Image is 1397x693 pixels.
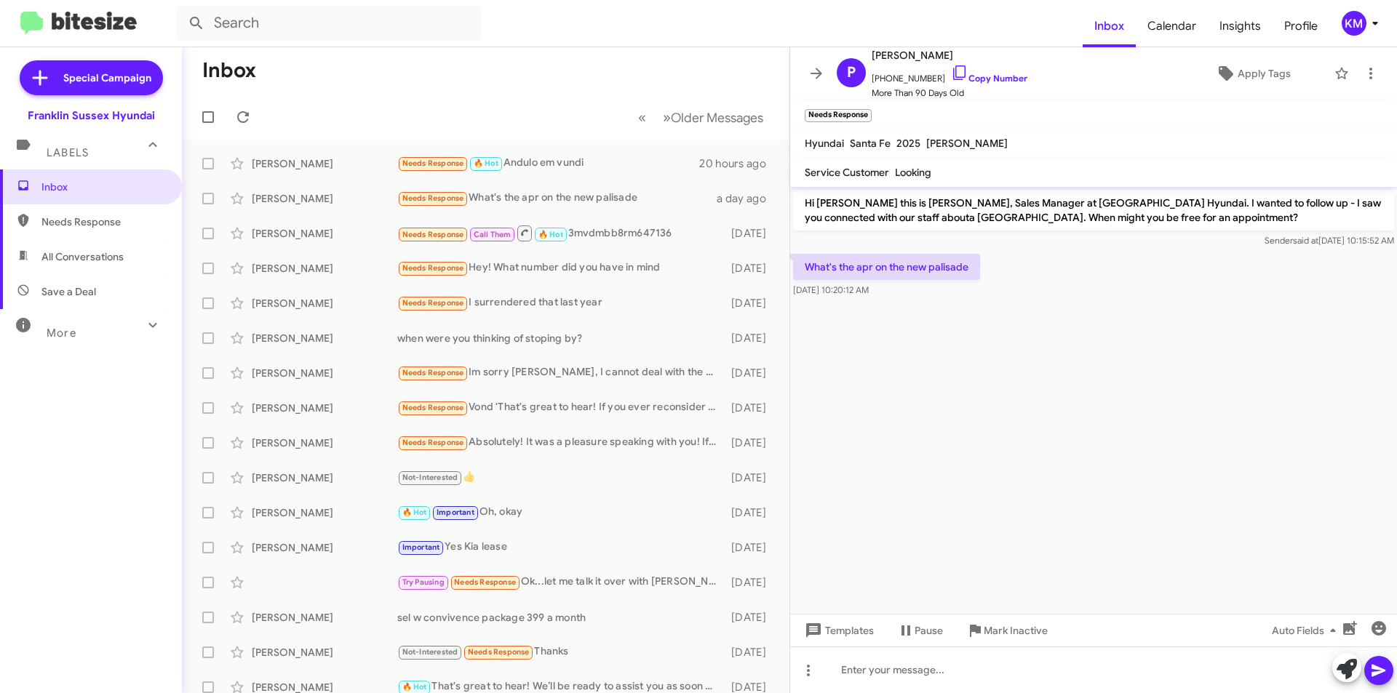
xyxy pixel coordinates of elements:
span: P [847,61,856,84]
span: Needs Response [402,193,464,203]
span: Needs Response [402,159,464,168]
a: Profile [1273,5,1329,47]
div: [PERSON_NAME] [252,540,397,555]
p: Hi [PERSON_NAME] this is [PERSON_NAME], Sales Manager at [GEOGRAPHIC_DATA] Hyundai. I wanted to f... [793,190,1394,231]
div: [DATE] [724,226,778,241]
span: 2025 [896,137,920,150]
span: Pause [915,617,943,644]
div: 20 hours ago [699,156,778,171]
input: Search [176,6,482,41]
button: KM [1329,11,1381,36]
span: Older Messages [671,110,763,126]
span: » [663,108,671,127]
button: Auto Fields [1260,617,1353,644]
div: Thanks [397,644,724,660]
span: Needs Response [41,215,165,229]
span: Inbox [41,180,165,194]
small: Needs Response [805,109,872,122]
div: [DATE] [724,261,778,276]
span: Special Campaign [63,71,151,85]
div: a day ago [717,191,778,206]
span: Save a Deal [41,284,96,299]
div: Vond 'That's great to hear! If you ever reconsider or have any questions about your car, feel fre... [397,399,724,416]
span: More Than 90 Days Old [872,86,1027,100]
div: [PERSON_NAME] [252,401,397,415]
div: [PERSON_NAME] [252,156,397,171]
div: [DATE] [724,645,778,660]
div: Andulo em vundi [397,155,699,172]
span: Important [402,542,440,552]
span: Mark Inactive [984,617,1048,644]
div: [DATE] [724,540,778,555]
div: [PERSON_NAME] [252,436,397,450]
button: Mark Inactive [955,617,1059,644]
span: Inbox [1083,5,1136,47]
div: [PERSON_NAME] [252,470,397,485]
a: Special Campaign [20,60,163,95]
button: Next [654,103,772,132]
a: Insights [1208,5,1273,47]
span: Service Customer [805,166,889,179]
div: Oh, okay [397,504,724,521]
span: Call Them [474,230,512,239]
div: Absolutely! It was a pleasure speaking with you! If all goes well my generally frugal nephew will... [397,434,724,451]
span: Hyundai [805,137,844,150]
div: Yes Kia lease [397,539,724,556]
span: Auto Fields [1272,617,1342,644]
div: KM [1342,11,1366,36]
div: [PERSON_NAME] [252,645,397,660]
div: I surrendered that last year [397,295,724,311]
div: [PERSON_NAME] [252,331,397,345]
button: Pause [885,617,955,644]
div: Hey! What number did you have in mind [397,260,724,276]
span: Sender [DATE] 10:15:52 AM [1265,235,1394,246]
span: All Conversations [41,249,124,264]
div: when were you thinking of stoping by? [397,331,724,345]
div: [PERSON_NAME] [252,226,397,241]
span: Needs Response [402,263,464,273]
div: 👍 [397,469,724,486]
span: Labels [47,146,89,159]
span: [DATE] 10:20:12 AM [793,284,869,295]
span: Needs Response [402,368,464,377]
span: « [638,108,646,127]
span: Calendar [1136,5,1208,47]
a: Copy Number [951,73,1027,84]
span: Not-Interested [402,473,458,482]
span: Needs Response [468,647,530,657]
div: [DATE] [724,505,778,520]
div: [DATE] [724,401,778,415]
div: [PERSON_NAME] [252,191,397,206]
span: Not-Interested [402,647,458,657]
div: [DATE] [724,575,778,590]
span: Looking [895,166,931,179]
span: Try Pausing [402,577,445,587]
span: More [47,327,76,340]
div: 3mvdmbb8rm647136 [397,224,724,242]
button: Apply Tags [1178,60,1327,87]
button: Previous [629,103,655,132]
span: Santa Fe [850,137,891,150]
div: What's the apr on the new palisade [397,190,717,207]
span: [PHONE_NUMBER] [872,64,1027,86]
nav: Page navigation example [630,103,772,132]
div: [PERSON_NAME] [252,610,397,625]
div: Im sorry [PERSON_NAME], I cannot deal with the car right now. I just had a sudden death in my fam... [397,364,724,381]
span: Needs Response [402,230,464,239]
div: [PERSON_NAME] [252,505,397,520]
div: [DATE] [724,296,778,311]
span: [PERSON_NAME] [926,137,1008,150]
div: [DATE] [724,470,778,485]
div: [PERSON_NAME] [252,366,397,380]
div: sel w convivence package 399 a month [397,610,724,625]
div: [DATE] [724,331,778,345]
span: Apply Tags [1238,60,1291,87]
div: [PERSON_NAME] [252,261,397,276]
button: Templates [790,617,885,644]
span: Needs Response [454,577,516,587]
span: 🔥 Hot [402,682,427,692]
div: [DATE] [724,436,778,450]
div: Franklin Sussex Hyundai [28,108,155,123]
